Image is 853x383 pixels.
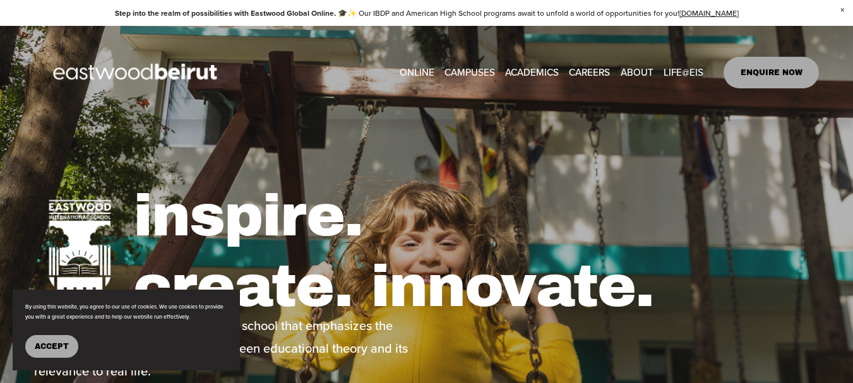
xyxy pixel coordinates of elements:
[505,62,559,81] a: folder dropdown
[724,57,819,88] a: ENQUIRE NOW
[35,342,69,351] span: Accept
[13,290,240,370] section: Cookie banner
[400,62,434,81] a: ONLINE
[34,40,240,105] img: EastwoodIS Global Site
[25,335,78,358] button: Accept
[664,64,703,81] span: LIFE@EIS
[133,181,819,322] h1: inspire. create. innovate.
[679,8,739,18] a: [DOMAIN_NAME]
[25,302,227,322] p: By using this website, you agree to our use of cookies. We use cookies to provide you with a grea...
[621,64,653,81] span: ABOUT
[569,62,610,81] a: CAREERS
[505,64,559,81] span: ACADEMICS
[621,62,653,81] a: folder dropdown
[444,62,495,81] a: folder dropdown
[444,64,495,81] span: CAMPUSES
[664,62,703,81] a: folder dropdown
